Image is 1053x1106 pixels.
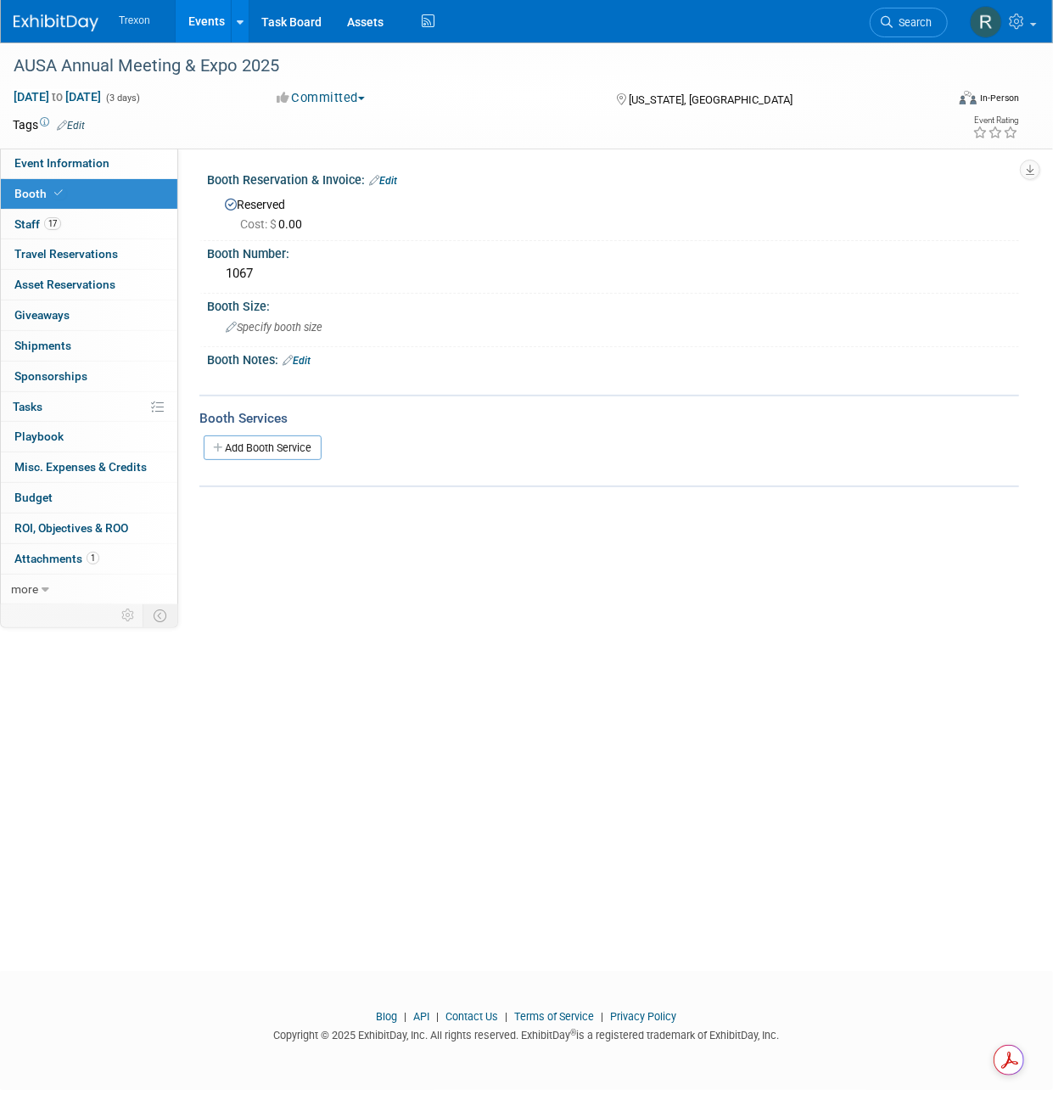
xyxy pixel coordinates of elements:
[11,582,38,596] span: more
[13,400,42,413] span: Tasks
[1,514,177,543] a: ROI, Objectives & ROO
[970,6,1002,38] img: Ryan Flores
[240,217,309,231] span: 0.00
[207,347,1019,369] div: Booth Notes:
[14,308,70,322] span: Giveaways
[1,575,177,604] a: more
[14,217,61,231] span: Staff
[1,422,177,452] a: Playbook
[870,8,948,37] a: Search
[872,88,1019,114] div: Event Format
[14,460,147,474] span: Misc. Expenses & Credits
[13,116,85,133] td: Tags
[414,1010,430,1023] a: API
[271,89,372,107] button: Committed
[571,1028,577,1037] sup: ®
[87,552,99,564] span: 1
[14,369,87,383] span: Sponsorships
[283,355,311,367] a: Edit
[597,1010,608,1023] span: |
[14,429,64,443] span: Playbook
[14,187,66,200] span: Booth
[14,491,53,504] span: Budget
[14,339,71,352] span: Shipments
[14,278,115,291] span: Asset Reservations
[14,552,99,565] span: Attachments
[433,1010,444,1023] span: |
[104,93,140,104] span: (3 days)
[1,149,177,178] a: Event Information
[13,89,102,104] span: [DATE] [DATE]
[501,1010,512,1023] span: |
[207,167,1019,189] div: Booth Reservation & Invoice:
[960,91,977,104] img: Format-Inperson.png
[369,175,397,187] a: Edit
[1,210,177,239] a: Staff17
[893,16,932,29] span: Search
[1,239,177,269] a: Travel Reservations
[1,452,177,482] a: Misc. Expenses & Credits
[1,331,177,361] a: Shipments
[1,179,177,209] a: Booth
[14,14,98,31] img: ExhibitDay
[14,156,109,170] span: Event Information
[611,1010,677,1023] a: Privacy Policy
[49,90,65,104] span: to
[226,321,322,334] span: Specify booth size
[1,300,177,330] a: Giveaways
[515,1010,595,1023] a: Terms of Service
[446,1010,499,1023] a: Contact Us
[972,116,1018,125] div: Event Rating
[199,409,1019,428] div: Booth Services
[44,217,61,230] span: 17
[400,1010,412,1023] span: |
[14,521,128,535] span: ROI, Objectives & ROO
[377,1010,398,1023] a: Blog
[114,604,143,626] td: Personalize Event Tab Strip
[979,92,1019,104] div: In-Person
[14,247,118,261] span: Travel Reservations
[220,192,1006,233] div: Reserved
[54,188,63,198] i: Booth reservation complete
[1,392,177,422] a: Tasks
[8,51,933,81] div: AUSA Annual Meeting & Expo 2025
[207,294,1019,315] div: Booth Size:
[119,14,150,26] span: Trexon
[1,483,177,513] a: Budget
[1,544,177,574] a: Attachments1
[57,120,85,132] a: Edit
[143,604,178,626] td: Toggle Event Tabs
[1,362,177,391] a: Sponsorships
[204,435,322,460] a: Add Booth Service
[207,241,1019,262] div: Booth Number:
[1,270,177,300] a: Asset Reservations
[220,261,1006,287] div: 1067
[240,217,278,231] span: Cost: $
[629,93,793,106] span: [US_STATE], [GEOGRAPHIC_DATA]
